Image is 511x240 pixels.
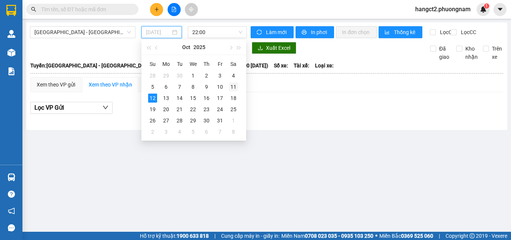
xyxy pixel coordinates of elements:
[168,3,181,16] button: file-add
[215,105,224,114] div: 24
[159,126,173,137] td: 2025-11-03
[229,105,238,114] div: 25
[302,30,308,36] span: printer
[375,234,377,237] span: ⚪️
[227,58,240,70] th: Sa
[34,103,64,112] span: Lọc VP Gửi
[175,82,184,91] div: 7
[175,116,184,125] div: 28
[215,127,224,136] div: 7
[186,81,200,92] td: 2025-10-08
[173,126,186,137] td: 2025-11-04
[480,6,487,13] img: icon-new-feature
[189,105,198,114] div: 22
[257,30,263,36] span: sync
[458,28,477,36] span: Lọc CC
[175,94,184,103] div: 14
[159,92,173,104] td: 2025-10-13
[189,82,198,91] div: 8
[469,233,475,239] span: copyright
[213,104,227,115] td: 2025-10-24
[202,94,211,103] div: 16
[266,28,288,36] span: Làm mới
[189,116,198,125] div: 29
[227,70,240,81] td: 2025-10-04
[154,7,159,12] span: plus
[189,94,198,103] div: 15
[6,5,16,16] img: logo-vxr
[148,116,157,125] div: 26
[162,71,171,80] div: 29
[200,81,213,92] td: 2025-10-09
[146,28,171,36] input: 12/10/2025
[30,63,208,69] b: Tuyến: [GEOGRAPHIC_DATA] - [GEOGRAPHIC_DATA] ([GEOGRAPHIC_DATA])
[162,82,171,91] div: 6
[41,5,129,13] input: Tìm tên, số ĐT hoặc mã đơn
[171,7,177,12] span: file-add
[159,115,173,126] td: 2025-10-27
[485,3,488,9] span: 1
[385,30,391,36] span: bar-chart
[336,26,377,38] button: In đơn chọn
[7,49,15,57] img: warehouse-icon
[202,82,211,91] div: 9
[213,115,227,126] td: 2025-10-31
[146,126,159,137] td: 2025-11-02
[311,28,328,36] span: In phơi
[379,232,433,240] span: Miền Bắc
[146,81,159,92] td: 2025-10-05
[150,3,163,16] button: plus
[175,127,184,136] div: 4
[281,232,373,240] span: Miền Nam
[202,105,211,114] div: 23
[186,104,200,115] td: 2025-10-22
[175,105,184,114] div: 21
[227,104,240,115] td: 2025-10-25
[146,70,159,81] td: 2025-09-28
[30,102,113,114] button: Lọc VP Gửi
[394,28,416,36] span: Thống kê
[148,71,157,80] div: 28
[159,70,173,81] td: 2025-09-29
[159,58,173,70] th: Mo
[173,115,186,126] td: 2025-10-28
[229,82,238,91] div: 11
[252,42,296,54] button: downloadXuất Excel
[148,105,157,114] div: 19
[7,173,15,181] img: warehouse-icon
[227,92,240,104] td: 2025-10-18
[221,232,279,240] span: Cung cấp máy in - giấy in:
[296,26,334,38] button: printerIn phơi
[175,71,184,80] div: 30
[186,115,200,126] td: 2025-10-29
[200,104,213,115] td: 2025-10-23
[200,58,213,70] th: Th
[148,94,157,103] div: 12
[8,224,15,231] span: message
[229,127,238,136] div: 8
[315,61,334,70] span: Loại xe:
[202,71,211,80] div: 2
[213,70,227,81] td: 2025-10-03
[439,232,440,240] span: |
[162,94,171,103] div: 13
[102,104,108,110] span: down
[146,58,159,70] th: Su
[189,127,198,136] div: 5
[146,104,159,115] td: 2025-10-19
[227,126,240,137] td: 2025-11-08
[229,94,238,103] div: 18
[274,61,288,70] span: Số xe:
[215,82,224,91] div: 10
[227,81,240,92] td: 2025-10-11
[159,81,173,92] td: 2025-10-06
[173,104,186,115] td: 2025-10-21
[200,92,213,104] td: 2025-10-16
[162,105,171,114] div: 20
[8,191,15,198] span: question-circle
[37,80,75,89] div: Xem theo VP gửi
[173,92,186,104] td: 2025-10-14
[229,71,238,80] div: 4
[497,6,504,13] span: caret-down
[484,3,489,9] sup: 1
